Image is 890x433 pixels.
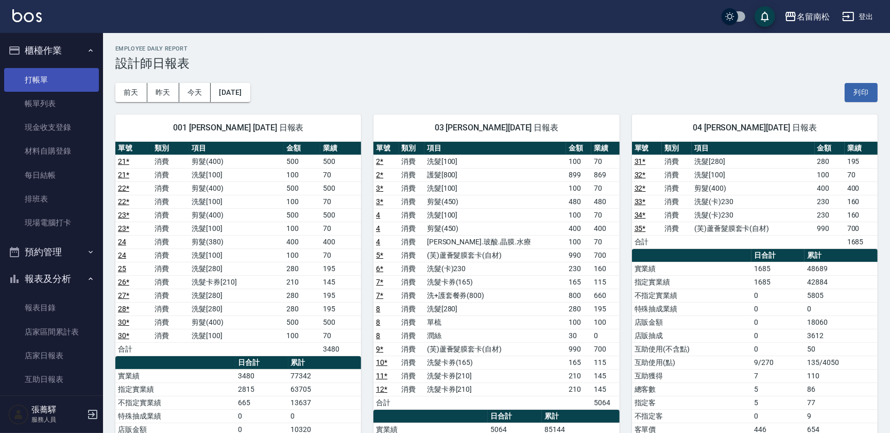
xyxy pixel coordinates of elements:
[662,142,692,155] th: 類別
[805,329,878,342] td: 3612
[115,369,235,382] td: 實業績
[662,222,692,235] td: 消費
[235,409,288,423] td: 0
[152,168,189,181] td: 消費
[692,222,815,235] td: (芙)蘆薈髮膜套卡(自材)
[284,329,320,342] td: 100
[399,181,424,195] td: 消費
[320,235,361,248] td: 400
[591,342,619,356] td: 700
[386,123,607,133] span: 03 [PERSON_NAME][DATE] 日報表
[189,155,284,168] td: 剪髮(400)
[147,83,179,102] button: 昨天
[751,396,805,409] td: 5
[399,168,424,181] td: 消費
[751,356,805,369] td: 9/270
[399,356,424,369] td: 消費
[399,222,424,235] td: 消費
[591,222,619,235] td: 400
[152,248,189,262] td: 消費
[751,369,805,382] td: 7
[424,329,566,342] td: 潤絲
[4,139,99,163] a: 材料自購登錄
[751,275,805,289] td: 1685
[805,356,878,369] td: 135/4050
[632,275,752,289] td: 指定實業績
[845,83,878,102] button: 列印
[320,168,361,181] td: 70
[566,369,591,382] td: 210
[632,315,752,329] td: 店販金額
[591,235,619,248] td: 70
[845,181,878,195] td: 400
[566,342,591,356] td: 990
[115,56,878,71] h3: 設計師日報表
[632,396,752,409] td: 指定客
[566,222,591,235] td: 400
[755,6,775,27] button: save
[662,195,692,208] td: 消費
[284,289,320,302] td: 280
[115,83,147,102] button: 前天
[751,289,805,302] td: 0
[179,83,211,102] button: 今天
[115,396,235,409] td: 不指定實業績
[373,396,399,409] td: 合計
[189,302,284,315] td: 洗髮[280]
[692,155,815,168] td: 洗髮[280]
[31,405,84,415] h5: 張蕎驛
[591,289,619,302] td: 660
[189,262,284,275] td: 洗髮[280]
[632,302,752,315] td: 特殊抽成業績
[399,155,424,168] td: 消費
[320,342,361,356] td: 3480
[632,356,752,369] td: 互助使用(點)
[399,275,424,289] td: 消費
[152,208,189,222] td: 消費
[189,181,284,195] td: 剪髮(400)
[805,369,878,382] td: 110
[692,168,815,181] td: 洗髮[100]
[591,142,619,155] th: 業績
[838,7,878,26] button: 登出
[424,302,566,315] td: 洗髮[280]
[815,142,845,155] th: 金額
[399,289,424,302] td: 消費
[566,142,591,155] th: 金額
[4,211,99,235] a: 現場電腦打卡
[424,382,566,396] td: 洗髮卡券[210]
[815,195,845,208] td: 230
[376,318,380,326] a: 8
[189,208,284,222] td: 剪髮(400)
[288,356,362,370] th: 累計
[566,195,591,208] td: 480
[4,368,99,391] a: 互助日報表
[284,142,320,155] th: 金額
[566,302,591,315] td: 280
[320,315,361,329] td: 500
[815,155,845,168] td: 280
[632,382,752,396] td: 總客數
[424,142,566,155] th: 項目
[805,315,878,329] td: 18060
[115,342,152,356] td: 合計
[284,262,320,275] td: 280
[692,195,815,208] td: 洗髮(卡)230
[692,181,815,195] td: 剪髮(400)
[284,275,320,289] td: 210
[542,410,619,423] th: 累計
[424,356,566,369] td: 洗髮卡券(165)
[566,235,591,248] td: 100
[751,329,805,342] td: 0
[376,211,380,219] a: 4
[4,92,99,115] a: 帳單列表
[805,409,878,423] td: 9
[399,369,424,382] td: 消費
[632,142,878,249] table: a dense table
[591,356,619,369] td: 115
[845,222,878,235] td: 700
[815,168,845,181] td: 100
[424,181,566,195] td: 洗髮[100]
[320,302,361,315] td: 195
[591,168,619,181] td: 869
